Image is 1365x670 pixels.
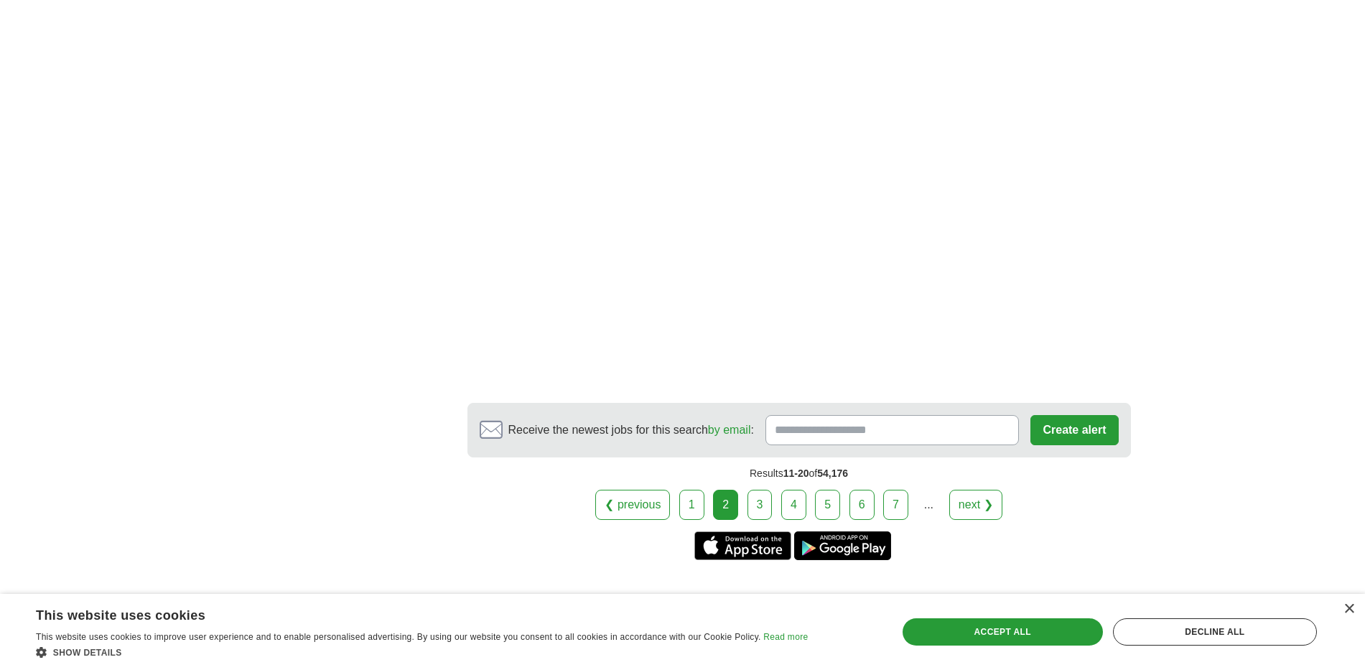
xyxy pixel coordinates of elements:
[1030,415,1118,445] button: Create alert
[794,531,891,560] a: Get the Android app
[53,648,122,658] span: Show details
[815,490,840,520] a: 5
[467,457,1131,490] div: Results of
[781,490,806,520] a: 4
[747,490,773,520] a: 3
[713,490,738,520] div: 2
[849,490,875,520] a: 6
[36,645,808,659] div: Show details
[694,531,791,560] a: Get the iPhone app
[708,424,751,436] a: by email
[949,490,1002,520] a: next ❯
[679,490,704,520] a: 1
[883,490,908,520] a: 7
[36,632,761,642] span: This website uses cookies to improve user experience and to enable personalised advertising. By u...
[783,467,809,479] span: 11-20
[595,490,670,520] a: ❮ previous
[36,602,772,624] div: This website uses cookies
[763,632,808,642] a: Read more, opens a new window
[1113,618,1317,646] div: Decline all
[914,490,943,519] div: ...
[817,467,848,479] span: 54,176
[903,618,1103,646] div: Accept all
[1343,604,1354,615] div: Close
[508,422,754,439] span: Receive the newest jobs for this search :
